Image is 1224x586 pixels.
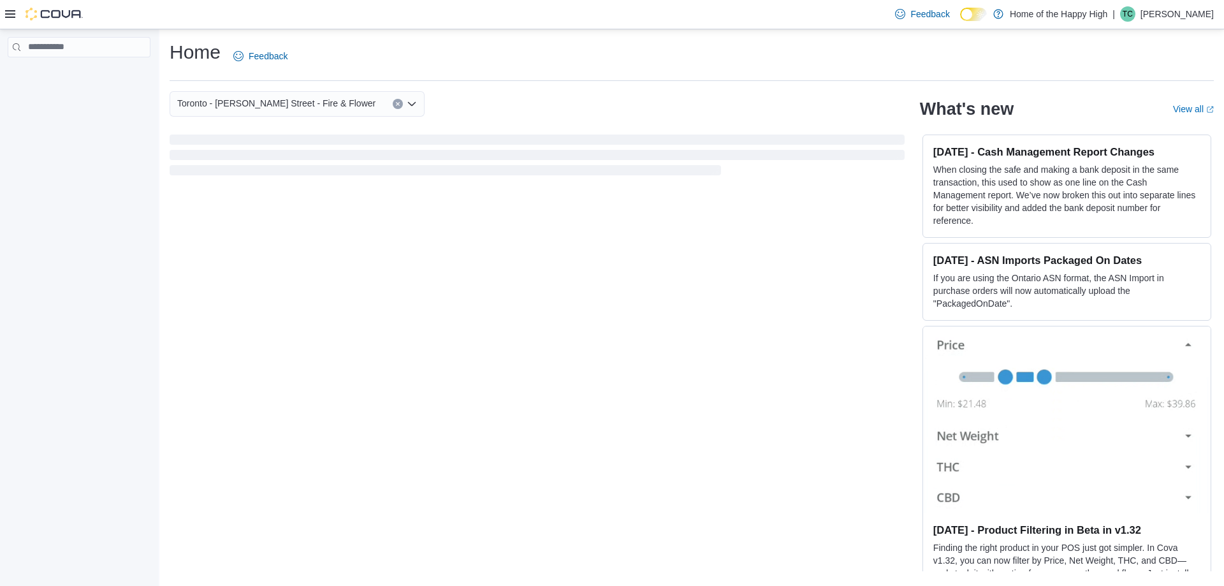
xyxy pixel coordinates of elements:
img: Cova [25,8,83,20]
nav: Complex example [8,60,150,91]
svg: External link [1206,106,1214,114]
span: Toronto - [PERSON_NAME] Street - Fire & Flower [177,96,375,111]
p: If you are using the Ontario ASN format, the ASN Import in purchase orders will now automatically... [933,272,1200,310]
p: When closing the safe and making a bank deposit in the same transaction, this used to show as one... [933,163,1200,227]
h1: Home [170,40,221,65]
a: Feedback [228,43,293,69]
span: Feedback [249,50,288,62]
button: Open list of options [407,99,417,109]
h3: [DATE] - Product Filtering in Beta in v1.32 [933,524,1200,536]
h3: [DATE] - Cash Management Report Changes [933,145,1200,158]
span: TC [1123,6,1133,22]
span: Feedback [910,8,949,20]
span: Dark Mode [960,21,961,22]
p: Home of the Happy High [1010,6,1107,22]
p: [PERSON_NAME] [1140,6,1214,22]
button: Clear input [393,99,403,109]
h2: What's new [920,99,1014,119]
span: Loading [170,137,905,178]
div: Tyler Coke [1120,6,1135,22]
input: Dark Mode [960,8,987,21]
p: | [1112,6,1115,22]
h3: [DATE] - ASN Imports Packaged On Dates [933,254,1200,267]
a: View allExternal link [1173,104,1214,114]
a: Feedback [890,1,954,27]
